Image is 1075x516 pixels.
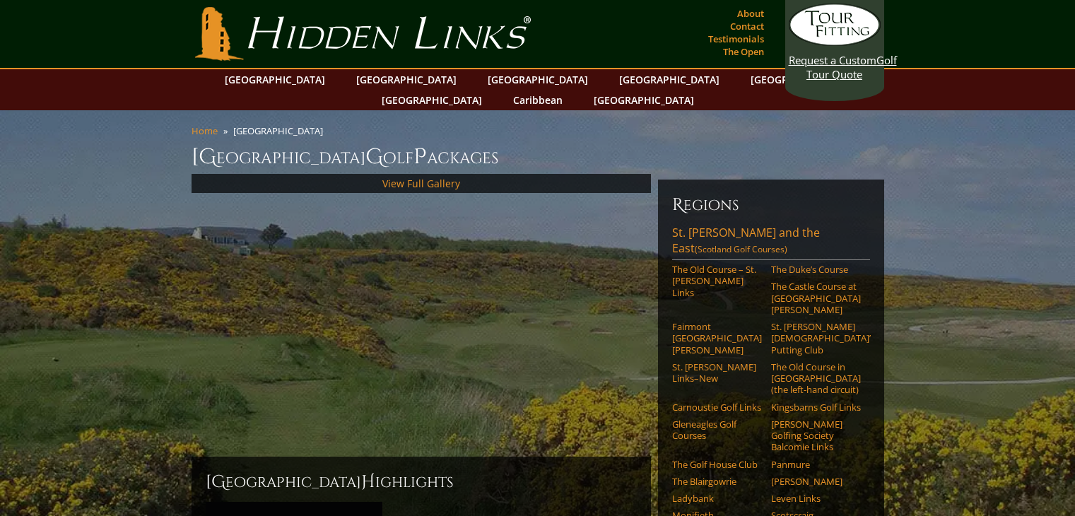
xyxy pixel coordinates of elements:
a: [GEOGRAPHIC_DATA] [587,90,701,110]
span: P [413,143,427,171]
a: The Golf House Club [672,459,762,470]
a: The Duke’s Course [771,264,861,275]
a: Kingsbarns Golf Links [771,401,861,413]
a: The Blairgowrie [672,476,762,487]
h2: [GEOGRAPHIC_DATA] ighlights [206,471,637,493]
a: St. [PERSON_NAME] and the East(Scotland Golf Courses) [672,225,870,260]
a: Panmure [771,459,861,470]
a: Ladybank [672,493,762,504]
a: View Full Gallery [382,177,460,190]
a: St. [PERSON_NAME] Links–New [672,361,762,385]
a: Home [192,124,218,137]
a: [PERSON_NAME] Golfing Society Balcomie Links [771,418,861,453]
a: About [734,4,768,23]
a: Fairmont [GEOGRAPHIC_DATA][PERSON_NAME] [672,321,762,356]
a: [GEOGRAPHIC_DATA] [218,69,332,90]
a: [PERSON_NAME] [771,476,861,487]
a: The Old Course – St. [PERSON_NAME] Links [672,264,762,298]
a: Caribbean [506,90,570,110]
a: [GEOGRAPHIC_DATA] [481,69,595,90]
a: Testimonials [705,29,768,49]
span: (Scotland Golf Courses) [695,243,787,255]
span: G [365,143,383,171]
li: [GEOGRAPHIC_DATA] [233,124,329,137]
a: Carnoustie Golf Links [672,401,762,413]
a: The Old Course in [GEOGRAPHIC_DATA] (the left-hand circuit) [771,361,861,396]
a: Leven Links [771,493,861,504]
a: [GEOGRAPHIC_DATA] [612,69,727,90]
span: Request a Custom [789,53,876,67]
span: H [361,471,375,493]
a: Request a CustomGolf Tour Quote [789,4,881,81]
h6: Regions [672,194,870,216]
a: The Castle Course at [GEOGRAPHIC_DATA][PERSON_NAME] [771,281,861,315]
a: Gleneagles Golf Courses [672,418,762,442]
a: St. [PERSON_NAME] [DEMOGRAPHIC_DATA]’ Putting Club [771,321,861,356]
a: [GEOGRAPHIC_DATA] [375,90,489,110]
a: [GEOGRAPHIC_DATA] [349,69,464,90]
a: Contact [727,16,768,36]
h1: [GEOGRAPHIC_DATA] olf ackages [192,143,884,171]
a: [GEOGRAPHIC_DATA] [744,69,858,90]
a: The Open [719,42,768,61]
